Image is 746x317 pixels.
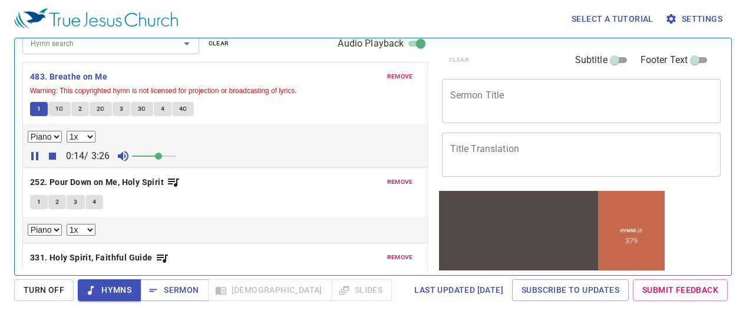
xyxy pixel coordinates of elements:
span: 4 [93,197,96,207]
span: Last updated [DATE] [414,283,503,298]
span: 3 [74,197,77,207]
span: Select a tutorial [572,12,653,27]
button: 331. Holy Spirit, Faithful Guide [30,250,169,265]
span: Hymns [87,283,131,298]
span: 1 [37,104,41,114]
span: Submit Feedback [642,283,718,298]
span: 1 [37,197,41,207]
b: 483. Breathe on Me [30,70,107,84]
button: 483. Breathe on Me [30,70,110,84]
span: clear [209,38,229,49]
span: 2C [97,104,105,114]
button: Sermon [140,279,208,301]
button: 1 [30,102,48,116]
button: 4 [85,195,103,209]
span: 3 [120,104,123,114]
span: 4 [161,104,164,114]
span: 3C [138,104,146,114]
select: Playback Rate [67,131,95,143]
button: Hymns [78,279,141,301]
span: Subtitle [575,53,608,67]
button: 4C [172,102,194,116]
button: 1 [30,195,48,209]
select: Select Track [28,131,62,143]
span: Footer Text [641,53,688,67]
button: 3C [131,102,153,116]
button: 3 [113,102,130,116]
a: Subscribe to Updates [512,279,629,301]
button: 1C [48,102,71,116]
button: remove [380,175,420,189]
a: Submit Feedback [633,279,728,301]
span: Subscribe to Updates [521,283,619,298]
b: 331. Holy Spirit, Faithful Guide [30,250,153,265]
span: remove [387,177,413,187]
button: Settings [663,8,727,30]
a: Last updated [DATE] [410,279,508,301]
span: 4C [179,104,187,114]
button: remove [380,70,420,84]
button: 3 [67,195,84,209]
span: remove [387,252,413,263]
span: remove [387,71,413,82]
span: 2 [55,197,59,207]
p: 0:14 / 3:26 [61,149,115,163]
span: Audio Playback [338,37,404,51]
button: clear [202,37,236,51]
span: Turn Off [24,283,64,298]
img: True Jesus Church [14,8,178,29]
button: remove [380,250,420,265]
button: Open [179,35,195,52]
button: 4 [154,102,171,116]
small: Warning: This copyrighted hymn is not licensed for projection or broadcasting of lyrics. [30,87,297,95]
button: 2C [90,102,112,116]
span: Sermon [150,283,199,298]
button: 252. Pour Down on Me, Holy Spirit [30,175,181,190]
span: 2 [78,104,82,114]
select: Playback Rate [67,224,95,236]
iframe: from-child [437,189,666,284]
button: Turn Off [14,279,74,301]
b: 252. Pour Down on Me, Holy Spirit [30,175,164,190]
select: Select Track [28,224,62,236]
span: Settings [668,12,722,27]
span: 1C [55,104,64,114]
button: 2 [48,195,66,209]
button: Select a tutorial [567,8,658,30]
button: 2 [71,102,89,116]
